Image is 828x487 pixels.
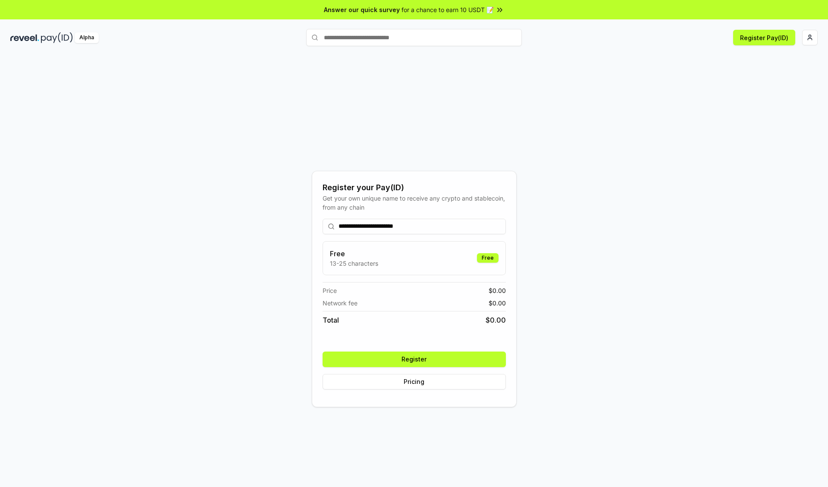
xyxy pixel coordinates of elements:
[324,5,400,14] span: Answer our quick survey
[477,253,499,263] div: Free
[401,5,494,14] span: for a chance to earn 10 USDT 📝
[330,259,378,268] p: 13-25 characters
[323,374,506,390] button: Pricing
[323,298,358,308] span: Network fee
[41,32,73,43] img: pay_id
[323,194,506,212] div: Get your own unique name to receive any crypto and stablecoin, from any chain
[323,315,339,325] span: Total
[323,182,506,194] div: Register your Pay(ID)
[486,315,506,325] span: $ 0.00
[323,286,337,295] span: Price
[733,30,795,45] button: Register Pay(ID)
[75,32,99,43] div: Alpha
[489,286,506,295] span: $ 0.00
[10,32,39,43] img: reveel_dark
[489,298,506,308] span: $ 0.00
[323,352,506,367] button: Register
[330,248,378,259] h3: Free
